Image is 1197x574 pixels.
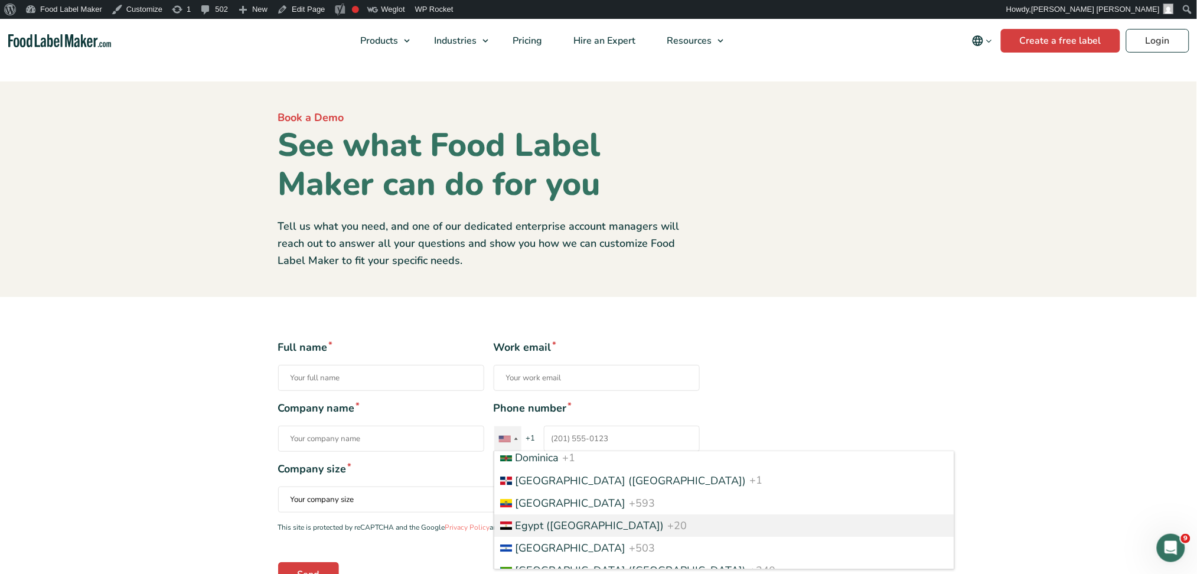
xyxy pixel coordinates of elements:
[1157,534,1185,562] iframe: Intercom live chat
[516,496,626,510] span: [GEOGRAPHIC_DATA]
[516,474,746,488] span: [GEOGRAPHIC_DATA] ([GEOGRAPHIC_DATA])
[430,34,478,47] span: Industries
[278,522,700,533] p: This site is protected by reCAPTCHA and the Google and apply.
[563,451,576,465] span: +1
[278,365,484,391] input: Full name*
[278,110,344,125] span: Book a Demo
[345,19,416,63] a: Products
[1181,534,1191,543] span: 9
[558,19,648,63] a: Hire an Expert
[663,34,713,47] span: Resources
[520,433,541,445] span: +1
[278,126,700,204] h1: See what Food Label Maker can do for you
[278,426,484,452] input: Company name*
[494,400,700,416] span: Phone number
[570,34,637,47] span: Hire an Expert
[964,29,1001,53] button: Change language
[278,340,484,356] span: Full name
[750,474,763,488] span: +1
[278,400,484,416] span: Company name
[651,19,729,63] a: Resources
[494,451,954,569] ul: List of countries
[8,34,112,48] a: Food Label Maker homepage
[516,518,664,533] span: Egypt (‫[GEOGRAPHIC_DATA]‬‎)
[278,461,700,477] span: Company size
[494,365,700,391] input: Work email*
[445,523,490,532] a: Privacy Policy
[516,541,626,555] span: [GEOGRAPHIC_DATA]
[509,34,543,47] span: Pricing
[494,426,521,451] div: United States: +1
[1001,29,1120,53] a: Create a free label
[630,496,655,510] span: +593
[1126,29,1189,53] a: Login
[516,451,559,465] span: Dominica
[668,518,687,533] span: +20
[544,426,700,452] input: Phone number* List of countries+1
[1032,5,1160,14] span: [PERSON_NAME] [PERSON_NAME]
[352,6,359,13] div: Focus keyphrase not set
[278,218,700,269] p: Tell us what you need, and one of our dedicated enterprise account managers will reach out to ans...
[494,340,700,356] span: Work email
[497,19,555,63] a: Pricing
[630,541,655,555] span: +503
[419,19,494,63] a: Industries
[357,34,399,47] span: Products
